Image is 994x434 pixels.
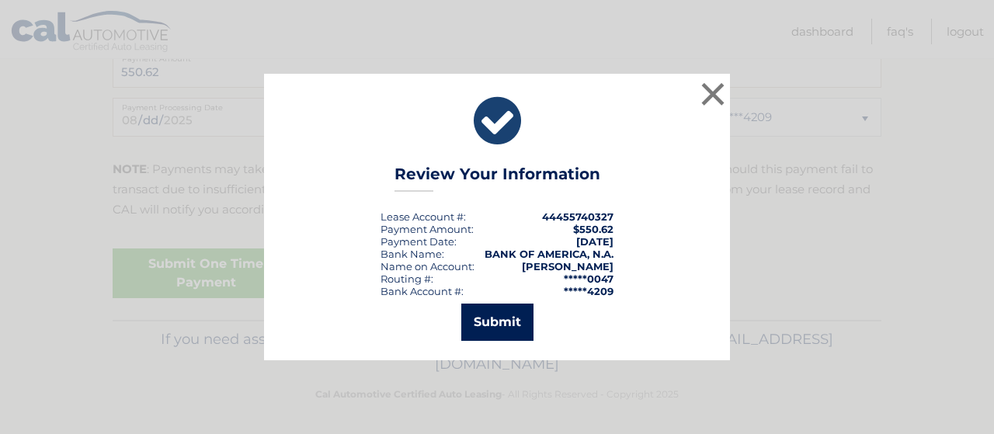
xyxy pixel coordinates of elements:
[522,260,613,273] strong: [PERSON_NAME]
[576,235,613,248] span: [DATE]
[381,285,464,297] div: Bank Account #:
[394,165,600,192] h3: Review Your Information
[573,223,613,235] span: $550.62
[381,273,433,285] div: Routing #:
[381,223,474,235] div: Payment Amount:
[381,260,474,273] div: Name on Account:
[381,248,444,260] div: Bank Name:
[542,210,613,223] strong: 44455740327
[485,248,613,260] strong: BANK OF AMERICA, N.A.
[381,210,466,223] div: Lease Account #:
[461,304,533,341] button: Submit
[381,235,457,248] div: :
[697,78,728,109] button: ×
[381,235,454,248] span: Payment Date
